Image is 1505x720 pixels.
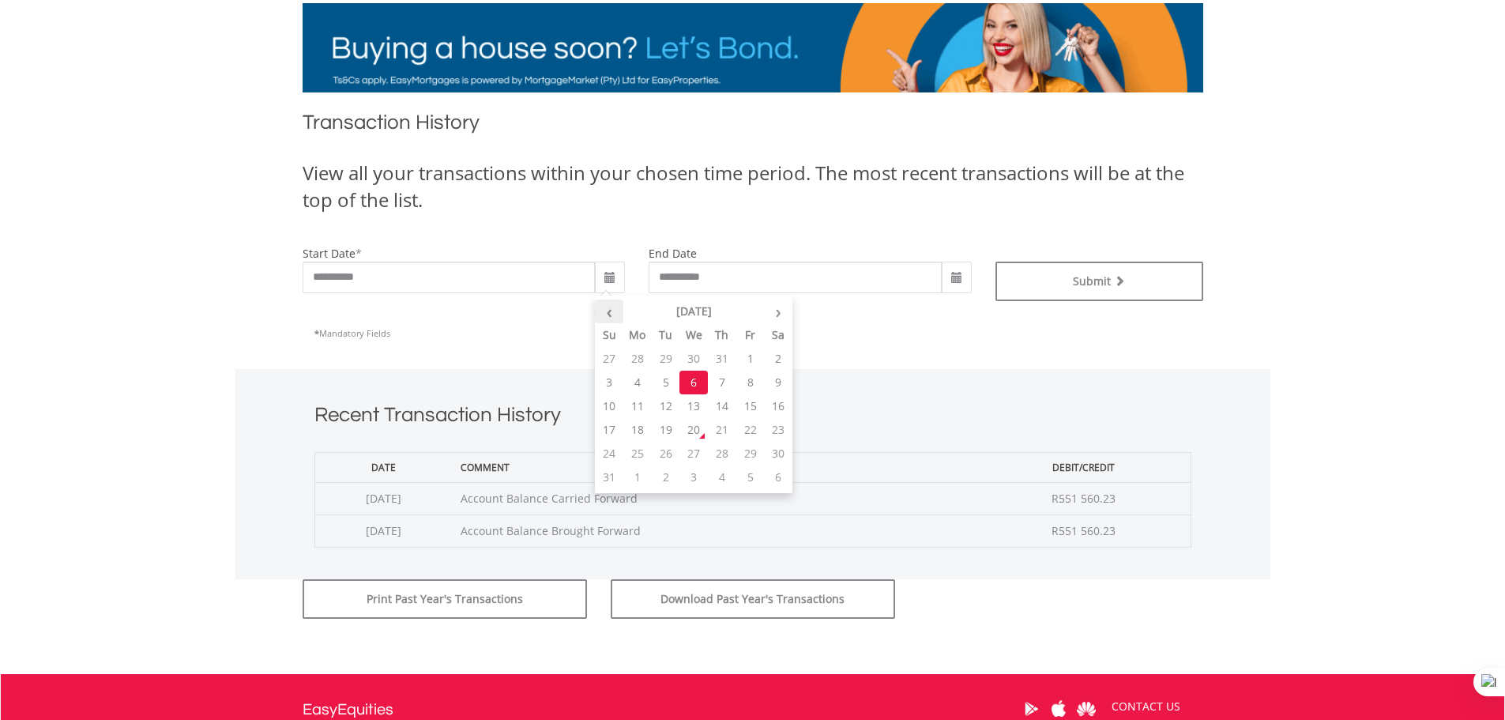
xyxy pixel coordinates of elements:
label: start date [303,246,356,261]
td: 3 [595,371,623,394]
td: 22 [736,418,765,442]
td: 24 [595,442,623,466]
th: Comment [453,452,976,482]
span: Mandatory Fields [314,327,390,339]
td: [DATE] [314,482,453,515]
td: 17 [595,418,623,442]
td: 27 [679,442,708,466]
th: › [764,300,792,323]
th: Sa [764,323,792,347]
td: 8 [736,371,765,394]
th: Mo [623,323,652,347]
td: [DATE] [314,515,453,547]
h1: Transaction History [303,108,1203,144]
div: View all your transactions within your chosen time period. The most recent transactions will be a... [303,160,1203,214]
td: 31 [595,466,623,489]
td: 23 [764,418,792,442]
th: Debit/Credit [976,452,1191,482]
td: 3 [679,466,708,489]
span: R551 560.23 [1052,523,1116,538]
td: 6 [679,371,708,394]
td: 13 [679,394,708,418]
td: 12 [652,394,680,418]
td: 29 [736,442,765,466]
td: 18 [623,418,652,442]
th: Fr [736,323,765,347]
td: 1 [623,466,652,489]
td: 31 [708,347,736,371]
td: 28 [708,442,736,466]
label: end date [649,246,697,261]
td: 26 [652,442,680,466]
th: We [679,323,708,347]
td: 14 [708,394,736,418]
td: 25 [623,442,652,466]
td: 21 [708,418,736,442]
td: 4 [708,466,736,489]
td: 5 [652,371,680,394]
td: Account Balance Brought Forward [453,515,976,547]
button: Submit [995,262,1203,301]
th: [DATE] [623,300,765,323]
td: 19 [652,418,680,442]
td: 30 [679,347,708,371]
td: 15 [736,394,765,418]
th: Su [595,323,623,347]
th: Date [314,452,453,482]
th: ‹ [595,300,623,323]
th: Th [708,323,736,347]
td: 5 [736,466,765,489]
td: 10 [595,394,623,418]
td: 27 [595,347,623,371]
td: 11 [623,394,652,418]
h1: Recent Transaction History [314,401,1191,436]
td: 6 [764,466,792,489]
td: 28 [623,347,652,371]
button: Download Past Year's Transactions [611,579,895,619]
button: Print Past Year's Transactions [303,579,587,619]
td: 9 [764,371,792,394]
td: 29 [652,347,680,371]
td: 16 [764,394,792,418]
td: Account Balance Carried Forward [453,482,976,515]
span: R551 560.23 [1052,491,1116,506]
td: 20 [679,418,708,442]
td: 30 [764,442,792,466]
td: 7 [708,371,736,394]
td: 1 [736,347,765,371]
td: 4 [623,371,652,394]
th: Tu [652,323,680,347]
td: 2 [652,466,680,489]
img: EasyMortage Promotion Banner [303,3,1203,92]
td: 2 [764,347,792,371]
